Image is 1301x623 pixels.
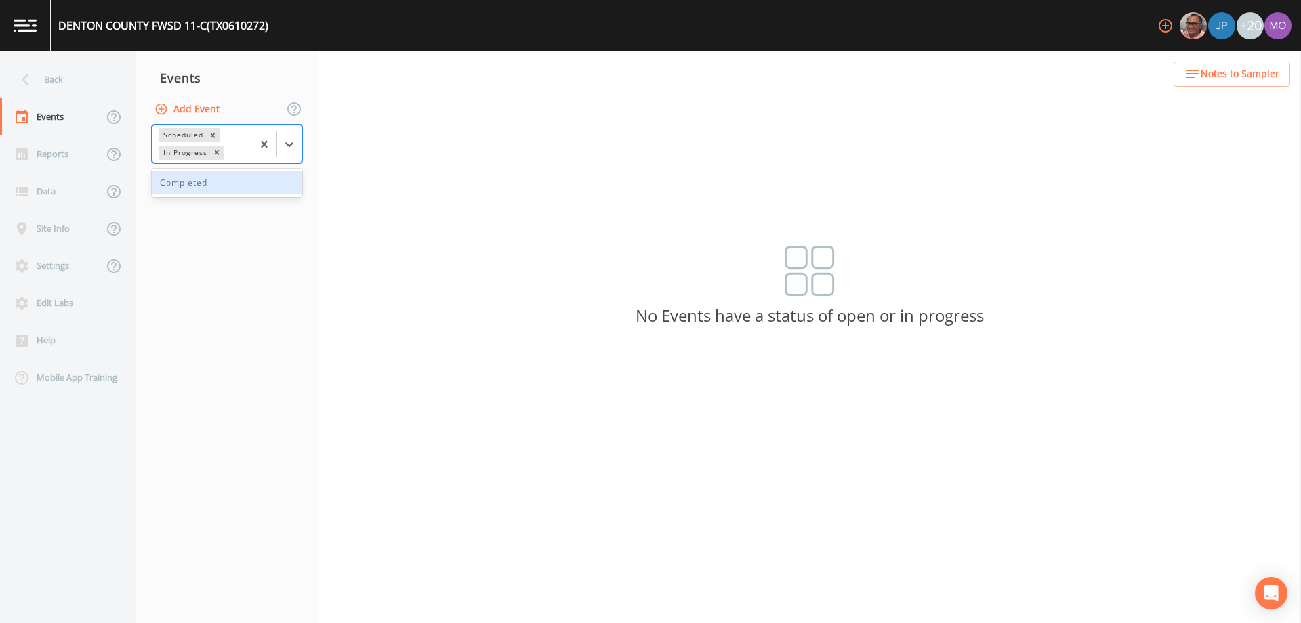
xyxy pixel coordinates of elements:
div: In Progress [159,146,209,160]
img: 4e251478aba98ce068fb7eae8f78b90c [1264,12,1292,39]
div: Remove Scheduled [205,128,220,142]
button: Notes to Sampler [1174,62,1290,87]
div: Completed [152,171,302,194]
img: svg%3e [785,246,835,296]
div: Scheduled [159,128,205,142]
p: No Events have a status of open or in progress [318,309,1301,322]
div: +20 [1237,12,1264,39]
div: DENTON COUNTY FWSD 11-C (TX0610272) [58,18,268,34]
div: Remove In Progress [209,146,224,160]
div: Open Intercom Messenger [1255,577,1287,609]
div: Mike Franklin [1179,12,1207,39]
span: Notes to Sampler [1201,66,1279,83]
button: Add Event [152,97,225,122]
img: 41241ef155101aa6d92a04480b0d0000 [1208,12,1235,39]
div: Events [136,61,318,95]
img: logo [14,19,37,32]
img: e2d790fa78825a4bb76dcb6ab311d44c [1180,12,1207,39]
div: Joshua gere Paul [1207,12,1236,39]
